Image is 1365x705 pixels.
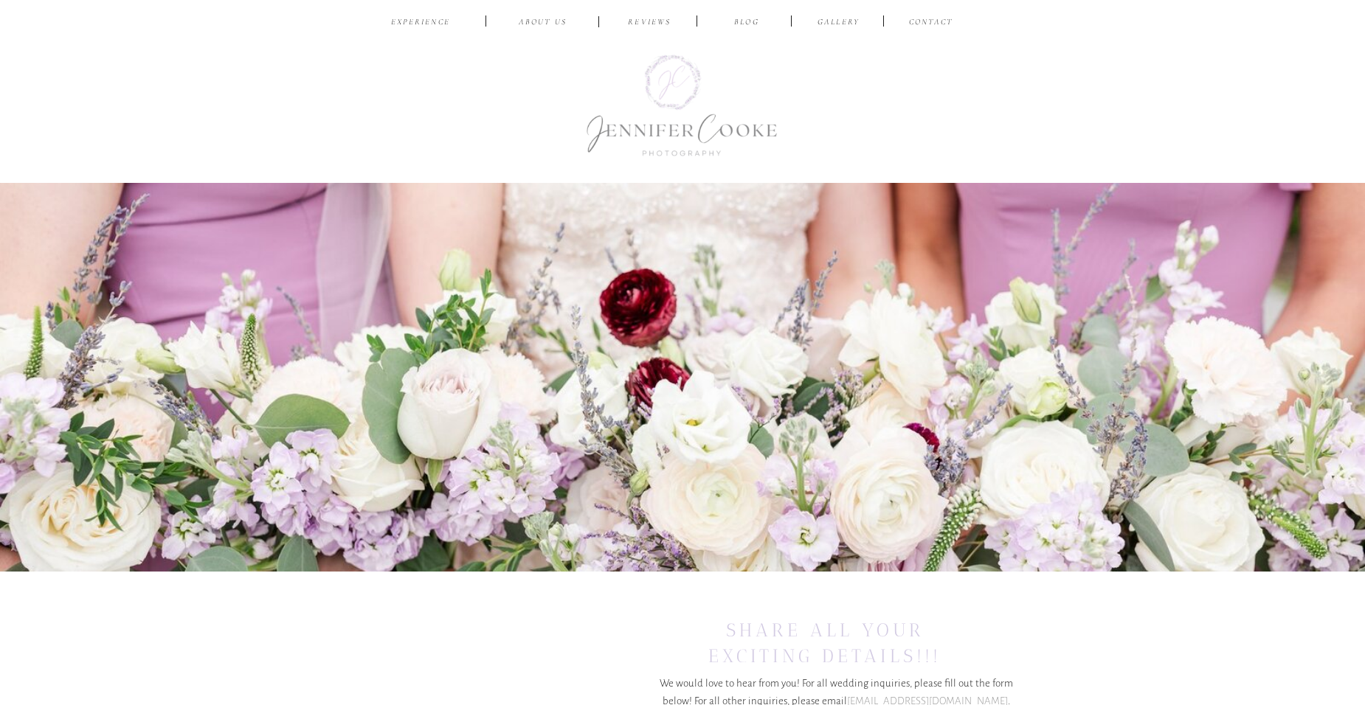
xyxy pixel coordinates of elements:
[906,16,955,30] a: CONTACT
[682,617,967,670] h2: share all your exciting details!!!
[508,16,578,30] a: ABOUT US
[814,16,863,30] a: Gallery
[615,16,685,30] a: reviews
[386,16,455,30] a: EXPERIENCE
[723,16,770,30] a: BLOG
